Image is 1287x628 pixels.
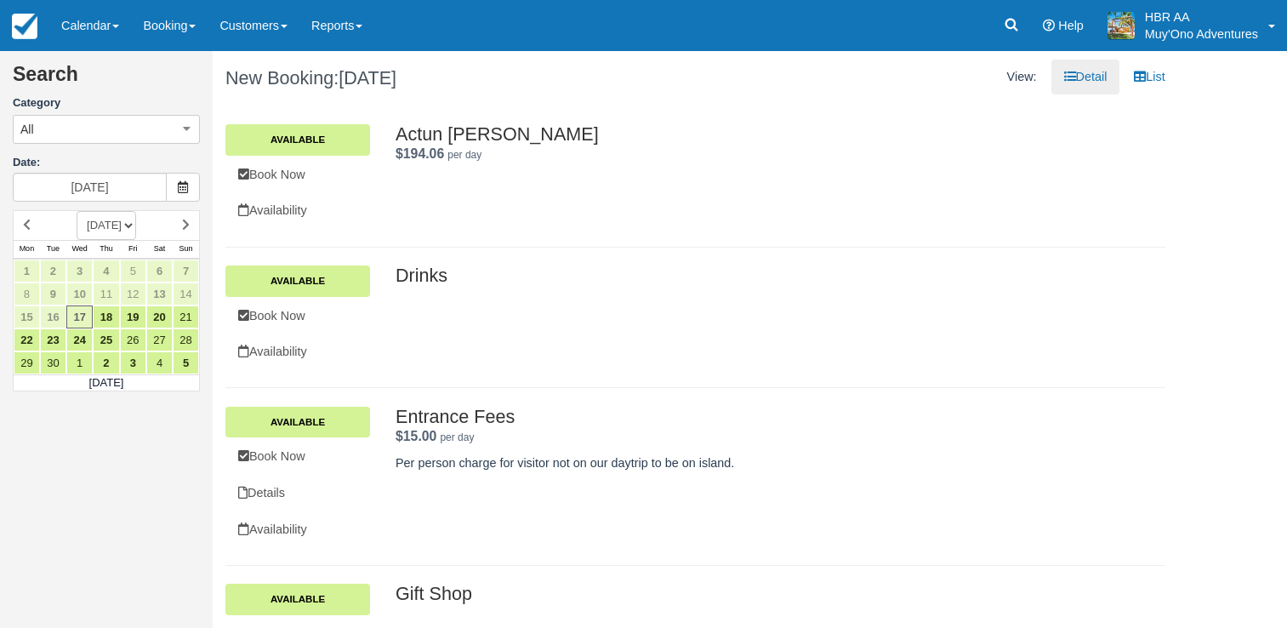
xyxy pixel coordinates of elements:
[225,476,370,511] a: Details
[225,265,370,296] a: Available
[1108,12,1135,39] img: A20
[225,68,682,88] h1: New Booking:
[40,305,66,328] a: 16
[14,328,40,351] a: 22
[339,67,396,88] span: [DATE]
[225,193,370,228] a: Availability
[14,305,40,328] a: 15
[93,260,119,283] a: 4
[66,328,93,351] a: 24
[146,240,173,259] th: Sat
[14,240,40,259] th: Mon
[120,328,146,351] a: 26
[225,584,370,614] a: Available
[225,157,370,192] a: Book Now
[396,146,444,161] strong: Price: $194.06
[120,283,146,305] a: 12
[1145,9,1258,26] p: HBR AA
[225,334,370,369] a: Availability
[40,328,66,351] a: 23
[20,121,34,138] span: All
[1121,60,1177,94] a: List
[13,155,200,171] label: Date:
[994,60,1050,94] li: View:
[173,240,199,259] th: Sun
[93,240,119,259] th: Thu
[1051,60,1120,94] a: Detail
[146,328,173,351] a: 27
[225,512,370,547] a: Availability
[120,351,146,374] a: 3
[396,454,1094,472] p: Per person charge for visitor not on our daytrip to be on island.
[173,283,199,305] a: 14
[447,149,481,161] em: per day
[173,328,199,351] a: 28
[396,429,436,443] span: $15.00
[1058,19,1084,32] span: Help
[120,240,146,259] th: Fri
[13,64,200,95] h2: Search
[1043,20,1055,31] i: Help
[396,584,1094,604] h2: Gift Shop
[396,146,444,161] span: $194.06
[146,260,173,283] a: 6
[225,439,370,474] a: Book Now
[66,240,93,259] th: Wed
[173,260,199,283] a: 7
[146,351,173,374] a: 4
[12,14,37,39] img: checkfront-main-nav-mini-logo.png
[225,299,370,334] a: Book Now
[1145,26,1258,43] p: Muy'Ono Adventures
[14,351,40,374] a: 29
[40,240,66,259] th: Tue
[93,283,119,305] a: 11
[40,260,66,283] a: 2
[66,260,93,283] a: 3
[40,351,66,374] a: 30
[14,260,40,283] a: 1
[396,429,436,443] strong: Price: $15
[66,283,93,305] a: 10
[396,407,1094,427] h2: Entrance Fees
[93,328,119,351] a: 25
[40,283,66,305] a: 9
[13,95,200,111] label: Category
[93,351,119,374] a: 2
[146,283,173,305] a: 13
[14,283,40,305] a: 8
[173,305,199,328] a: 21
[440,431,474,443] em: per day
[120,260,146,283] a: 5
[146,305,173,328] a: 20
[396,124,1094,145] h2: Actun [PERSON_NAME]
[66,305,93,328] a: 17
[120,305,146,328] a: 19
[13,115,200,144] button: All
[396,265,1094,286] h2: Drinks
[225,124,370,155] a: Available
[66,351,93,374] a: 1
[14,374,200,391] td: [DATE]
[225,407,370,437] a: Available
[173,351,199,374] a: 5
[93,305,119,328] a: 18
